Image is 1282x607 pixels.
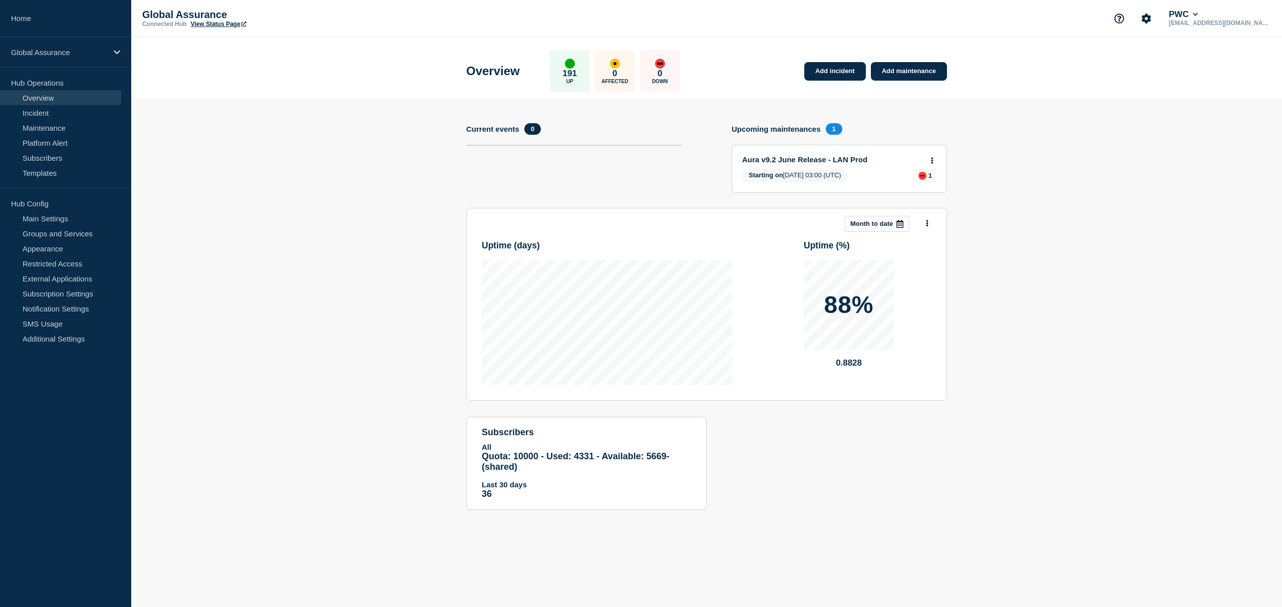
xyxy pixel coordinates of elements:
[804,240,931,251] h3: Uptime ( % )
[871,62,947,81] a: Add maintenance
[845,216,909,232] button: Month to date
[482,443,691,451] p: All
[826,123,842,135] span: 1
[1167,10,1200,20] button: PWC
[804,62,866,81] a: Add incident
[466,64,520,78] h1: Overview
[565,59,575,69] div: up
[1109,8,1130,29] button: Support
[482,427,691,438] h4: subscribers
[804,358,894,368] p: 0.8828
[563,69,577,79] p: 191
[482,240,732,251] h3: Uptime ( days )
[1136,8,1157,29] button: Account settings
[524,123,541,135] span: 0
[142,21,187,28] p: Connected Hub
[732,125,821,133] h4: Upcoming maintenances
[918,172,926,180] div: down
[655,59,665,69] div: down
[749,171,783,179] span: Starting on
[928,172,932,179] p: 1
[658,69,662,79] p: 0
[482,489,691,499] p: 36
[482,451,670,472] span: Quota: 10000 - Used: 4331 - Available: 5669 - (shared)
[566,79,573,84] p: Up
[1167,20,1271,27] p: [EMAIL_ADDRESS][DOMAIN_NAME]
[482,480,691,489] p: Last 30 days
[11,48,107,57] p: Global Assurance
[601,79,628,84] p: Affected
[652,79,668,84] p: Down
[742,155,923,164] a: Aura v9.2 June Release - LAN Prod
[612,69,617,79] p: 0
[142,9,343,21] p: Global Assurance
[466,125,519,133] h4: Current events
[850,220,893,227] p: Month to date
[191,21,246,28] a: View Status Page
[824,293,873,317] p: 88%
[742,169,848,182] span: [DATE] 03:00 (UTC)
[610,59,620,69] div: affected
